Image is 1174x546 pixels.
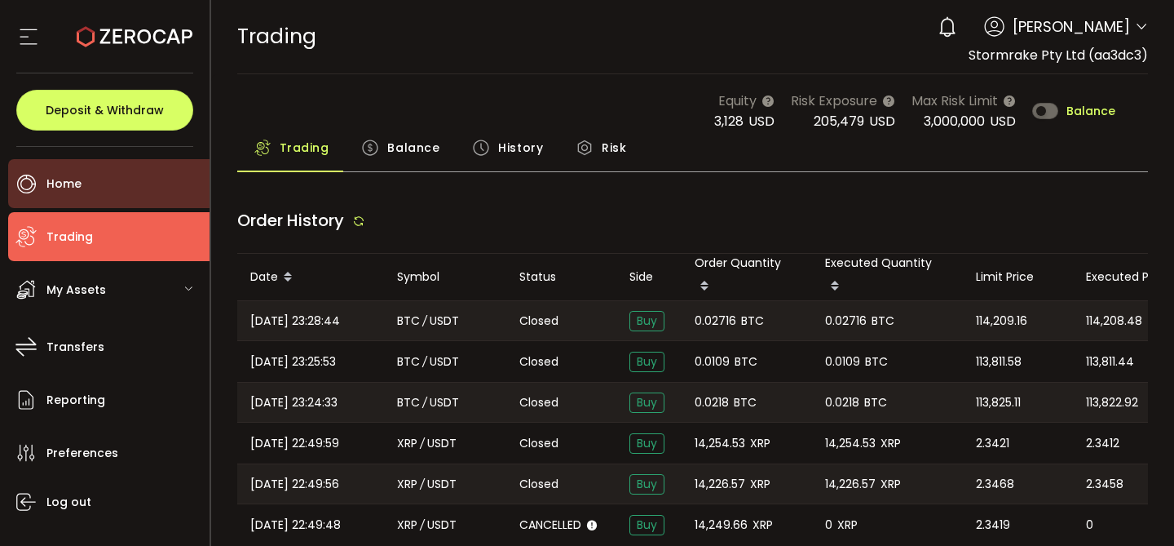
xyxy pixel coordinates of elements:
[46,104,164,116] span: Deposit & Withdraw
[422,312,427,331] em: /
[397,475,417,494] span: XRP
[519,394,558,411] span: Closed
[734,393,757,412] span: BTC
[735,353,757,371] span: BTC
[629,474,664,495] span: Buy
[629,515,664,535] span: Buy
[280,131,329,164] span: Trading
[427,475,457,494] span: USDT
[430,312,459,331] span: USDT
[46,278,106,302] span: My Assets
[825,434,876,453] span: 14,254.53
[629,393,664,413] span: Buy
[250,353,336,371] span: [DATE] 23:25:53
[976,393,1021,412] span: 113,825.11
[397,516,417,535] span: XRP
[791,91,877,111] span: Risk Exposure
[1086,434,1119,453] span: 2.3412
[695,516,748,535] span: 14,249.66
[837,516,858,535] span: XRP
[969,46,1148,64] span: Stormrake Pty Ltd (aa3dc3)
[814,112,864,131] span: 205,479
[237,209,344,232] span: Order History
[427,434,457,453] span: USDT
[865,353,888,371] span: BTC
[864,393,887,412] span: BTC
[498,131,543,164] span: History
[976,516,1010,535] span: 2.3419
[46,225,93,249] span: Trading
[237,264,384,291] div: Date
[629,311,664,331] span: Buy
[880,434,901,453] span: XRP
[963,268,1073,286] div: Limit Price
[1086,393,1138,412] span: 113,822.92
[16,90,193,131] button: Deposit & Withdraw
[825,475,876,494] span: 14,226.57
[748,112,775,131] span: USD
[695,434,745,453] span: 14,254.53
[519,517,581,534] span: Cancelled
[420,516,425,535] em: /
[430,393,459,412] span: USDT
[616,268,682,286] div: Side
[46,172,82,196] span: Home
[46,388,105,412] span: Reporting
[422,393,427,412] em: /
[750,475,770,494] span: XRP
[384,268,506,286] div: Symbol
[250,475,339,494] span: [DATE] 22:49:56
[519,476,558,493] span: Closed
[629,433,664,454] span: Buy
[46,442,118,465] span: Preferences
[420,434,425,453] em: /
[825,393,859,412] span: 0.0218
[397,353,420,371] span: BTC
[1013,16,1130,38] span: [PERSON_NAME]
[420,475,425,494] em: /
[1086,475,1123,494] span: 2.3458
[1086,312,1142,331] span: 114,208.48
[387,131,439,164] span: Balance
[602,131,626,164] span: Risk
[718,91,757,111] span: Equity
[741,312,764,331] span: BTC
[397,434,417,453] span: XRP
[976,434,1009,453] span: 2.3421
[695,393,729,412] span: 0.0218
[714,112,744,131] span: 3,128
[990,112,1016,131] span: USD
[1086,516,1093,535] span: 0
[397,312,420,331] span: BTC
[250,393,338,412] span: [DATE] 23:24:33
[695,475,745,494] span: 14,226.57
[397,393,420,412] span: BTC
[976,475,1014,494] span: 2.3468
[46,491,91,514] span: Log out
[427,516,457,535] span: USDT
[976,353,1022,371] span: 113,811.58
[1092,468,1174,546] iframe: Chat Widget
[519,313,558,330] span: Closed
[519,435,558,452] span: Closed
[519,353,558,371] span: Closed
[825,353,860,371] span: 0.0109
[880,475,901,494] span: XRP
[682,254,812,300] div: Order Quantity
[750,434,770,453] span: XRP
[250,312,340,331] span: [DATE] 23:28:44
[695,312,736,331] span: 0.02716
[812,254,963,300] div: Executed Quantity
[430,353,459,371] span: USDT
[250,434,339,453] span: [DATE] 22:49:59
[872,312,894,331] span: BTC
[976,312,1027,331] span: 114,209.16
[924,112,985,131] span: 3,000,000
[825,516,832,535] span: 0
[422,353,427,371] em: /
[753,516,773,535] span: XRP
[911,91,998,111] span: Max Risk Limit
[1086,353,1134,371] span: 113,811.44
[250,516,341,535] span: [DATE] 22:49:48
[506,268,616,286] div: Status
